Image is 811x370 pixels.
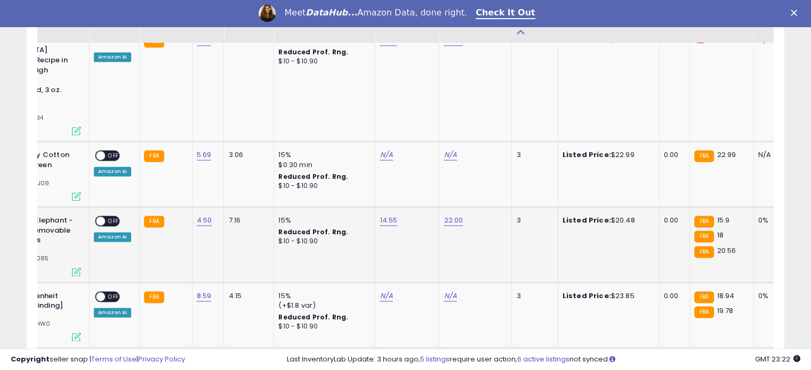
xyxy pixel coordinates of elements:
div: Amazon AI [94,167,131,176]
small: FBA [694,216,714,227]
div: 0% [758,291,793,301]
div: Last InventoryLab Update: 3 hours ago, require user action, not synced. [287,355,800,365]
a: 4.50 [197,215,212,226]
a: N/A [380,291,392,301]
div: 3 [516,291,549,301]
div: $20.48 [563,216,651,225]
small: FBA [144,291,164,303]
div: $10 - $10.90 [278,182,367,191]
div: $10 - $10.90 [278,322,367,331]
b: Reduced Prof. Rng. [278,47,348,56]
div: Meet Amazon Data, done right. [284,7,467,18]
a: Terms of Use [91,354,136,364]
div: 15% [278,291,367,301]
a: 14.55 [380,215,397,226]
a: N/A [380,150,392,160]
div: seller snap | | [11,355,185,365]
div: $10 - $10.90 [278,57,367,66]
small: FBA [694,306,714,318]
a: 8.59 [197,291,212,301]
div: Close [791,10,801,16]
div: 4.15 [228,291,266,301]
b: Listed Price: [563,215,611,225]
span: OFF [105,151,122,160]
a: N/A [444,150,456,160]
span: 20.56 [717,245,736,256]
small: FBA [694,291,714,303]
div: 0.00 [664,150,681,160]
div: 15% [278,216,367,225]
div: $0.30 min [278,160,367,170]
span: OFF [105,292,122,301]
span: 2025-10-9 23:22 GMT [755,354,800,364]
div: $22.99 [563,150,651,160]
span: 22.99 [717,150,736,160]
b: Listed Price: [563,291,611,301]
strong: Copyright [11,354,50,364]
div: 0.00 [664,216,681,225]
span: OFF [105,217,122,226]
small: FBA [694,150,714,162]
img: Profile image for Georgie [259,5,276,22]
span: 15.9 [717,215,729,225]
small: FBA [144,150,164,162]
div: Amazon AI [94,308,131,317]
span: 19.78 [717,306,733,316]
div: $23.85 [563,291,651,301]
div: 3 [516,216,549,225]
span: 18 [717,230,723,240]
div: (+$1.8 var) [278,301,367,310]
b: Reduced Prof. Rng. [278,172,348,181]
a: 6 active listings [517,354,569,364]
small: FBA [694,231,714,242]
div: 3.06 [228,150,266,160]
div: $10 - $10.90 [278,237,367,246]
div: Amazon AI [94,232,131,242]
a: 5 listings [420,354,449,364]
div: Amazon AI [94,52,131,62]
div: 3 [516,150,549,160]
div: N/A [758,150,793,160]
b: Listed Price: [563,35,611,45]
small: FBA [694,246,714,258]
small: FBA [144,216,164,227]
a: Privacy Policy [138,354,185,364]
b: Reduced Prof. Rng. [278,227,348,236]
span: 18.94 [717,291,734,301]
a: N/A [444,291,456,301]
b: Listed Price: [563,150,611,160]
a: Check It Out [476,7,535,19]
a: 22.00 [444,215,463,226]
div: 15% [278,150,367,160]
i: DataHub... [306,7,357,18]
div: 0.00 [664,291,681,301]
b: Reduced Prof. Rng. [278,313,348,322]
a: 5.69 [197,150,212,160]
div: 0% [758,216,793,225]
div: 7.16 [228,216,266,225]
